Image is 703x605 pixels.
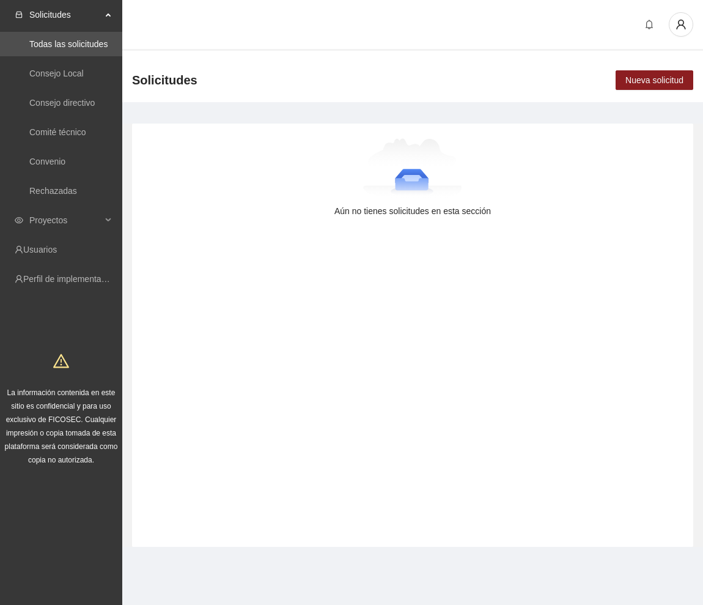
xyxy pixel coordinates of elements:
[29,186,77,196] a: Rechazadas
[669,19,693,30] span: user
[29,98,95,108] a: Consejo directivo
[15,10,23,19] span: inbox
[23,245,57,254] a: Usuarios
[616,70,693,90] button: Nueva solicitud
[29,127,86,137] a: Comité técnico
[29,2,101,27] span: Solicitudes
[15,216,23,225] span: eye
[53,353,69,369] span: warning
[23,274,119,284] a: Perfil de implementadora
[29,69,84,78] a: Consejo Local
[152,204,674,218] div: Aún no tienes solicitudes en esta sección
[625,73,683,87] span: Nueva solicitud
[363,138,463,199] img: Aún no tienes solicitudes en esta sección
[132,70,197,90] span: Solicitudes
[29,157,65,166] a: Convenio
[29,39,108,49] a: Todas las solicitudes
[640,20,658,29] span: bell
[29,208,101,232] span: Proyectos
[639,15,659,34] button: bell
[5,388,118,464] span: La información contenida en este sitio es confidencial y para uso exclusivo de FICOSEC. Cualquier...
[669,12,693,37] button: user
